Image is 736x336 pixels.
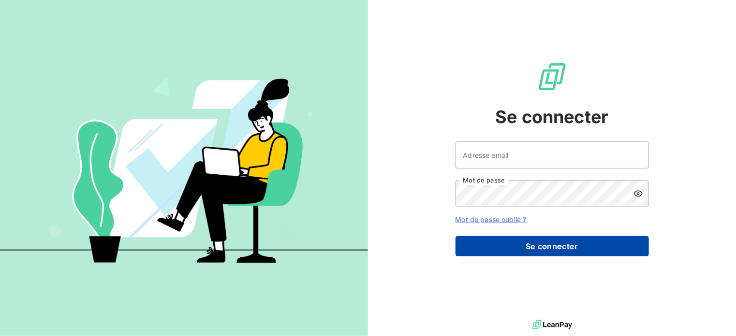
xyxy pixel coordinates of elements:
button: Se connecter [456,236,649,256]
img: Logo LeanPay [537,61,568,92]
input: placeholder [456,141,649,168]
img: logo [532,318,572,332]
a: Mot de passe oublié ? [456,215,527,224]
span: Se connecter [496,104,609,130]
